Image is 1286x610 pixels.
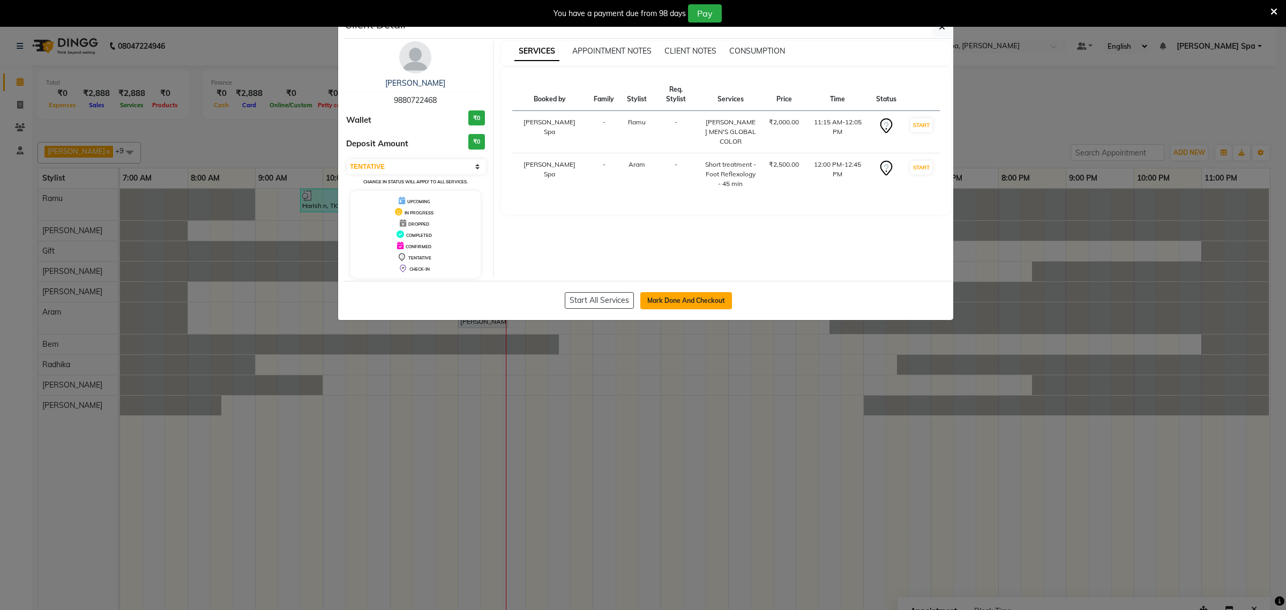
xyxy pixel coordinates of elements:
[346,114,371,127] span: Wallet
[408,255,431,261] span: TENTATIVE
[512,78,588,111] th: Booked by
[729,46,785,56] span: CONSUMPTION
[769,160,799,169] div: ₹2,500.00
[640,292,732,309] button: Mark Done And Checkout
[406,233,432,238] span: COMPLETED
[705,160,756,189] div: Short treatment - Foot Reflexology - 45 min
[468,110,485,126] h3: ₹0
[409,266,430,272] span: CHECK-IN
[805,78,870,111] th: Time
[653,153,698,196] td: -
[512,111,588,153] td: [PERSON_NAME] Spa
[698,78,762,111] th: Services
[587,111,620,153] td: -
[769,117,799,127] div: ₹2,000.00
[587,153,620,196] td: -
[910,118,932,132] button: START
[762,78,805,111] th: Price
[805,153,870,196] td: 12:00 PM-12:45 PM
[688,4,722,23] button: Pay
[346,138,408,150] span: Deposit Amount
[554,8,686,19] div: You have a payment due from 98 days
[514,42,559,61] span: SERVICES
[805,111,870,153] td: 11:15 AM-12:05 PM
[512,153,588,196] td: [PERSON_NAME] Spa
[406,244,431,249] span: CONFIRMED
[565,292,634,309] button: Start All Services
[653,78,698,111] th: Req. Stylist
[664,46,716,56] span: CLIENT NOTES
[910,161,932,174] button: START
[363,179,468,184] small: Change in status will apply to all services.
[408,221,429,227] span: DROPPED
[407,199,430,204] span: UPCOMING
[405,210,433,215] span: IN PROGRESS
[399,41,431,73] img: avatar
[572,46,652,56] span: APPOINTMENT NOTES
[653,111,698,153] td: -
[587,78,620,111] th: Family
[394,95,437,105] span: 9880722468
[705,117,756,146] div: [PERSON_NAME] MEN'S GLOBAL COLOR
[468,134,485,150] h3: ₹0
[385,78,445,88] a: [PERSON_NAME]
[629,160,645,168] span: Aram
[870,78,903,111] th: Status
[628,118,646,126] span: Ramu
[620,78,653,111] th: Stylist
